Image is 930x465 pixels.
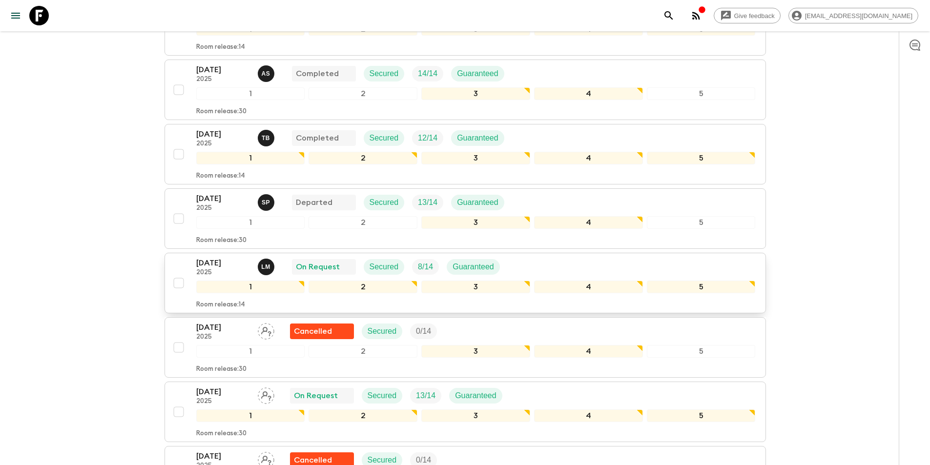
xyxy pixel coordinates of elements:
[258,133,276,141] span: Tamar Bulbulashvili
[418,132,437,144] p: 12 / 14
[196,140,250,148] p: 2025
[165,382,766,442] button: [DATE]2025Assign pack leaderOn RequestSecuredTrip FillGuaranteed12345Room release:30
[290,323,354,339] div: Flash Pack cancellation
[165,188,766,249] button: [DATE]2025Sophie PruidzeDepartedSecuredTrip FillGuaranteed12345Room release:30
[196,257,250,269] p: [DATE]
[196,204,250,212] p: 2025
[196,87,305,100] div: 1
[534,345,643,358] div: 4
[258,197,276,205] span: Sophie Pruidze
[196,43,245,51] p: Room release: 14
[196,386,250,398] p: [DATE]
[368,325,397,337] p: Secured
[196,281,305,293] div: 1
[647,87,756,100] div: 5
[165,60,766,120] button: [DATE]2025Ana SikharulidzeCompletedSecuredTrip FillGuaranteed12345Room release:30
[647,216,756,229] div: 5
[196,345,305,358] div: 1
[309,345,417,358] div: 2
[261,263,270,271] p: L M
[453,261,494,273] p: Guaranteed
[309,281,417,293] div: 2
[410,323,437,339] div: Trip Fill
[196,172,245,180] p: Room release: 14
[296,68,339,80] p: Completed
[421,281,530,293] div: 3
[196,322,250,333] p: [DATE]
[457,132,498,144] p: Guaranteed
[421,345,530,358] div: 3
[410,388,441,404] div: Trip Fill
[364,130,405,146] div: Secured
[412,259,439,275] div: Trip Fill
[788,8,918,23] div: [EMAIL_ADDRESS][DOMAIN_NAME]
[455,390,496,402] p: Guaranteed
[196,216,305,229] div: 1
[457,197,498,208] p: Guaranteed
[196,301,245,309] p: Room release: 14
[196,269,250,277] p: 2025
[196,398,250,405] p: 2025
[370,68,399,80] p: Secured
[196,152,305,164] div: 1
[296,197,332,208] p: Departed
[364,259,405,275] div: Secured
[534,216,643,229] div: 4
[196,450,250,462] p: [DATE]
[258,390,274,398] span: Assign pack leader
[258,68,276,76] span: Ana Sikharulidze
[418,197,437,208] p: 13 / 14
[534,152,643,164] div: 4
[6,6,25,25] button: menu
[416,325,431,337] p: 0 / 14
[368,390,397,402] p: Secured
[416,390,435,402] p: 13 / 14
[421,87,530,100] div: 3
[647,345,756,358] div: 5
[196,409,305,422] div: 1
[309,152,417,164] div: 2
[165,124,766,184] button: [DATE]2025Tamar BulbulashviliCompletedSecuredTrip FillGuaranteed12345Room release:14
[296,132,339,144] p: Completed
[362,323,403,339] div: Secured
[294,325,332,337] p: Cancelled
[258,259,276,275] button: LM
[362,388,403,404] div: Secured
[165,253,766,313] button: [DATE]2025Luka MamniashviliOn RequestSecuredTrip FillGuaranteed12345Room release:14
[729,12,780,20] span: Give feedback
[370,261,399,273] p: Secured
[457,68,498,80] p: Guaranteed
[309,409,417,422] div: 2
[714,8,781,23] a: Give feedback
[364,195,405,210] div: Secured
[534,281,643,293] div: 4
[534,409,643,422] div: 4
[534,87,643,100] div: 4
[421,152,530,164] div: 3
[196,108,247,116] p: Room release: 30
[800,12,918,20] span: [EMAIL_ADDRESS][DOMAIN_NAME]
[165,317,766,378] button: [DATE]2025Assign pack leaderFlash Pack cancellationSecuredTrip Fill12345Room release:30
[196,430,247,438] p: Room release: 30
[196,333,250,341] p: 2025
[196,365,247,373] p: Room release: 30
[196,64,250,76] p: [DATE]
[309,216,417,229] div: 2
[196,237,247,244] p: Room release: 30
[196,128,250,140] p: [DATE]
[412,195,443,210] div: Trip Fill
[647,281,756,293] div: 5
[364,66,405,81] div: Secured
[294,390,338,402] p: On Request
[659,6,679,25] button: search adventures
[418,68,437,80] p: 14 / 14
[370,197,399,208] p: Secured
[196,76,250,83] p: 2025
[370,132,399,144] p: Secured
[258,262,276,269] span: Luka Mamniashvili
[258,455,274,463] span: Assign pack leader
[296,261,340,273] p: On Request
[258,326,274,334] span: Assign pack leader
[418,261,433,273] p: 8 / 14
[309,87,417,100] div: 2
